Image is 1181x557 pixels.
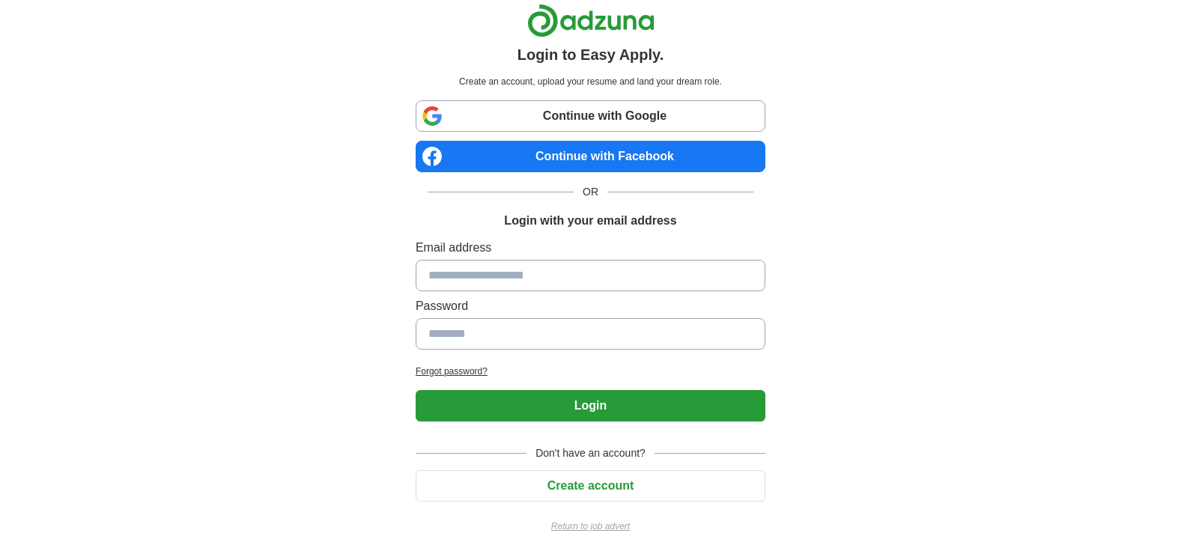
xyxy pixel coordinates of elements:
a: Continue with Facebook [416,141,765,172]
h1: Login with your email address [504,212,676,230]
p: Create an account, upload your resume and land your dream role. [419,75,762,88]
label: Email address [416,239,765,257]
span: Don't have an account? [526,445,655,461]
button: Login [416,390,765,421]
a: Continue with Google [416,100,765,132]
h1: Login to Easy Apply. [517,43,664,66]
a: Return to job advert [416,520,765,533]
img: Adzuna logo [527,4,655,37]
a: Create account [416,479,765,492]
label: Password [416,297,765,315]
span: OR [574,184,607,200]
button: Create account [416,470,765,502]
a: Forgot password? [416,365,765,378]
